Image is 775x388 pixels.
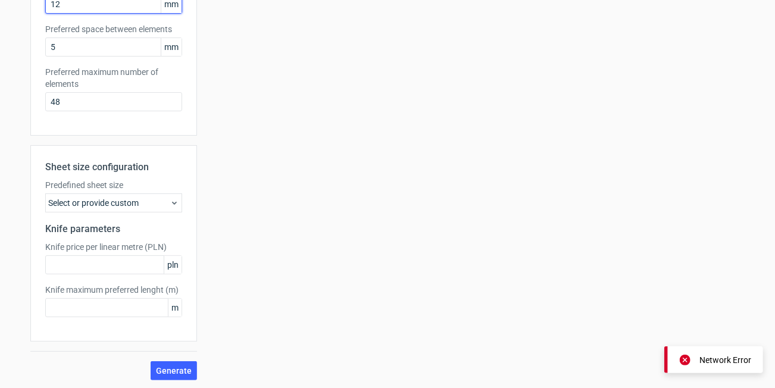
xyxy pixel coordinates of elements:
[45,284,182,296] label: Knife maximum preferred lenght (m)
[45,193,182,212] div: Select or provide custom
[151,361,197,380] button: Generate
[45,160,182,174] h2: Sheet size configuration
[45,222,182,236] h2: Knife parameters
[156,367,192,375] span: Generate
[45,66,182,90] label: Preferred maximum number of elements
[45,179,182,191] label: Predefined sheet size
[164,256,182,274] span: pln
[161,38,182,56] span: mm
[45,23,182,35] label: Preferred space between elements
[45,241,182,253] label: Knife price per linear metre (PLN)
[699,354,751,366] div: Network Error
[168,299,182,317] span: m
